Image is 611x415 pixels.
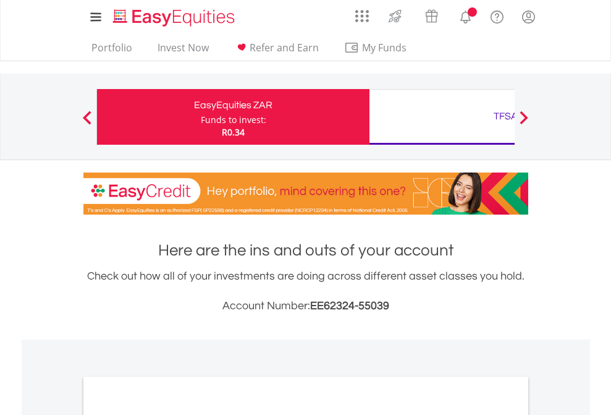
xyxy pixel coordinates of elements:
a: Notifications [450,3,481,28]
h3: Account Number: [83,297,528,315]
img: EasyEquities_Logo.png [111,7,240,28]
span: Refer and Earn [250,41,319,54]
a: Vouchers [413,3,450,26]
h1: Here are the ins and outs of your account [83,239,528,262]
span: My Funds [344,40,425,56]
a: Home page [108,3,240,28]
span: R0.34 [222,126,245,138]
div: Funds to invest: [201,114,266,126]
a: AppsGrid [347,3,377,23]
img: vouchers-v2.svg [421,6,442,26]
img: EasyCredit Promotion Banner [83,173,528,215]
a: FAQ's and Support [481,3,513,28]
a: Refer and Earn [229,41,324,61]
a: Portfolio [86,41,137,61]
div: Check out how all of your investments are doing across different asset classes you hold. [83,268,528,315]
button: Next [512,117,536,129]
div: EasyEquities ZAR [104,96,362,114]
img: thrive-v2.svg [385,6,405,26]
a: Invest Now [153,41,214,61]
img: grid-menu-icon.svg [355,9,369,23]
button: Previous [75,117,99,129]
span: EE62324-55039 [310,300,389,312]
a: My Profile [513,3,544,30]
